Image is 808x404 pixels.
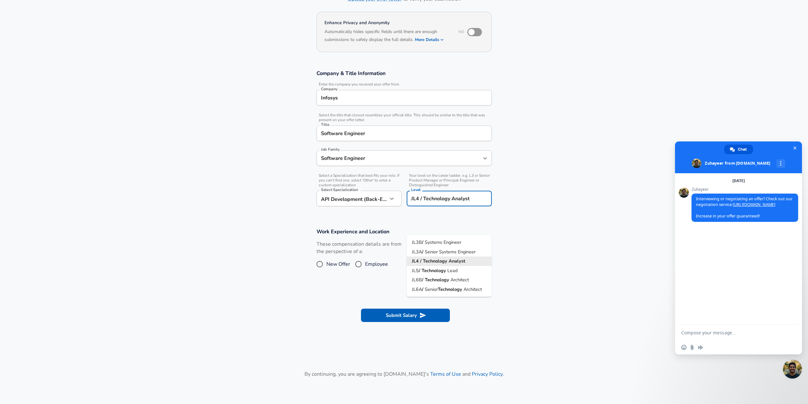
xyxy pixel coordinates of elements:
div: API Development (Back-End) [317,191,388,206]
strong: / [422,239,425,245]
span: JL6A [412,286,422,292]
a: Privacy Policy [472,371,503,378]
strong: / [419,267,422,274]
span: Architect [464,286,482,292]
input: Software Engineer [319,153,479,163]
strong: JL4 [412,258,420,264]
span: Insert an emoji [681,345,686,350]
span: Senior Systems Engineer [425,249,476,255]
div: More channels [777,159,785,168]
span: Systems Engineer [425,239,461,245]
div: [DATE] [732,179,745,183]
span: Employee [365,260,388,268]
label: Job Family [321,147,340,151]
span: Audio message [698,345,703,350]
h4: Enhance Privacy and Anonymity [324,20,450,26]
span: JL5 [412,267,419,274]
strong: Technology [422,267,447,274]
span: Close chat [791,145,798,151]
button: Open [481,154,490,163]
span: JL3A [412,249,422,255]
span: Your level on the career ladder. e.g. L3 or Senior Product Manager or Principal Engineer or Disti... [407,173,492,188]
label: Select Specialization [321,188,358,192]
span: Chat [738,145,747,154]
span: New Offer [326,260,350,268]
span: No [458,29,464,34]
strong: / [420,258,423,264]
textarea: Compose your message... [681,330,782,336]
span: Select the title that closest resembles your official title. This should be similar to the title ... [317,113,492,122]
span: Architect [451,277,469,283]
span: Send a file [690,345,695,350]
label: Level [411,188,421,192]
div: Close chat [783,359,802,379]
strong: Technology [423,258,449,264]
span: Enter the company you received your offer from [317,82,492,87]
h6: Automatically hides specific fields until there are enough submissions to safely display the full... [324,28,450,44]
h3: Work Experience and Location [317,228,492,235]
label: Title [321,123,329,127]
span: JL6B [412,277,422,283]
div: Chat [724,145,753,154]
input: Google [319,93,489,103]
strong: Technology [425,277,451,283]
span: JL3B [412,239,422,245]
input: Software Engineer [319,128,489,138]
span: Senior [425,286,438,292]
strong: / [422,249,425,255]
strong: / [422,277,425,283]
button: Submit Salary [361,309,450,322]
input: L3 [410,194,489,203]
a: [URL][DOMAIN_NAME] [733,202,775,207]
span: Zuhayeer [691,187,798,192]
h3: Company & Title Information [317,70,492,77]
span: Interviewing or negotiating an offer? Check out our negotiation service: Increase in your offer g... [696,196,792,219]
button: More Details [415,35,444,44]
strong: Analyst [449,258,465,264]
label: Company [321,87,337,91]
label: These compensation details are from the perspective of a: [317,241,402,255]
a: Terms of Use [430,371,461,378]
strong: Technology [438,286,464,292]
strong: / [422,286,425,292]
span: Select a Specialization that best fits your role. If you can't find one, select 'Other' to enter ... [317,173,402,188]
span: Lead [447,267,457,274]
